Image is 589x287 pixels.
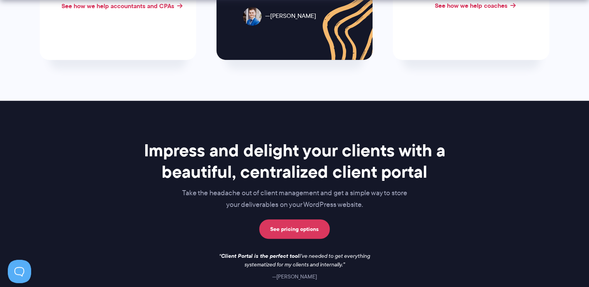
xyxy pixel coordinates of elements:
a: See how we help coaches [435,1,508,10]
strong: Client Portal is the perfect tool [221,252,299,260]
span: [PERSON_NAME] [265,10,316,22]
cite: [PERSON_NAME] [272,273,317,280]
p: Take the headache out of client management and get a simple way to store your deliverables on you... [139,187,450,211]
p: I've needed to get everything systematized for my clients and internally. [213,252,376,269]
a: See pricing options [259,219,330,239]
h2: Impress and delight your clients with a beautiful, centralized client portal [139,140,450,183]
a: See how we help accountants and CPAs [62,1,174,10]
iframe: Toggle Customer Support [8,260,31,283]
